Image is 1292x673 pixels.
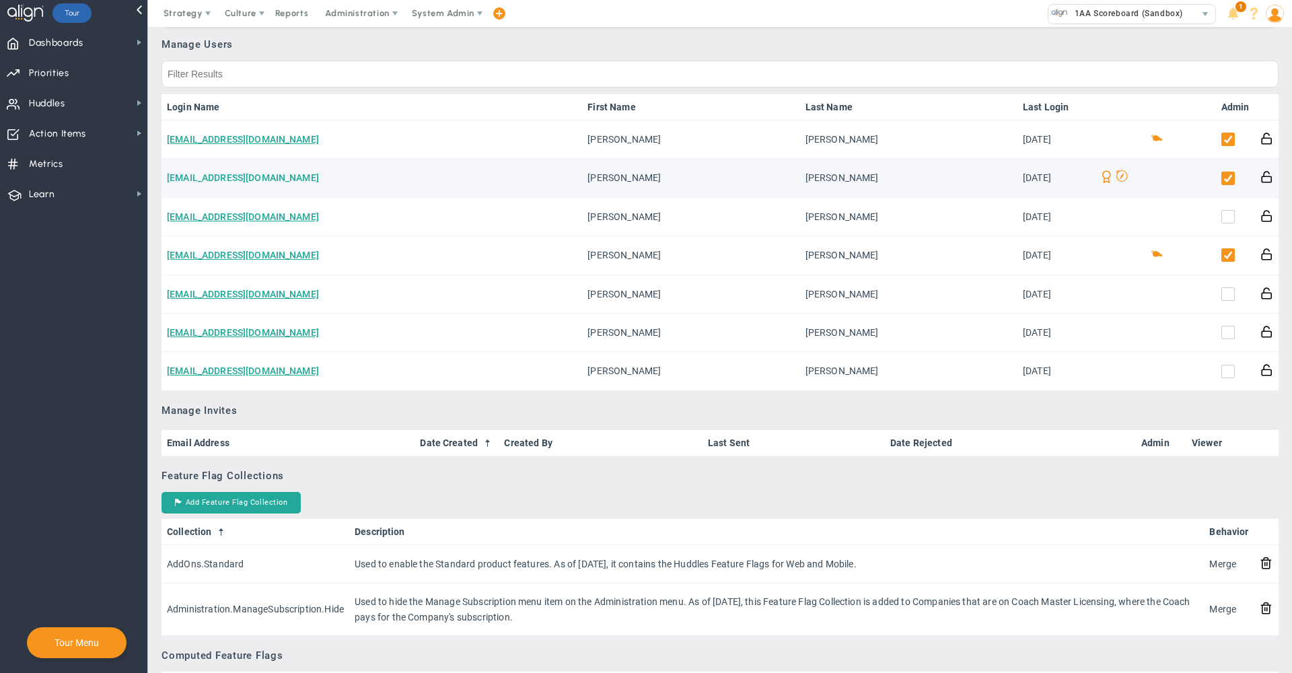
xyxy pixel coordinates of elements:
[1260,601,1272,615] button: Remove Collection
[50,637,103,649] button: Tour Menu
[1235,1,1246,12] span: 1
[805,102,1012,112] a: Last Name
[800,275,1017,314] td: [PERSON_NAME]
[1260,209,1273,223] button: Reset Password
[800,314,1017,352] td: [PERSON_NAME]
[349,545,1204,583] td: Used to enable the Standard product features. As of [DATE], it contains the Huddles Feature Flags...
[225,8,256,18] span: Culture
[582,352,799,390] td: [PERSON_NAME]
[1209,526,1248,537] a: Behavior
[355,526,1198,537] a: Description
[1017,275,1091,314] td: [DATE]
[1141,437,1181,448] a: Admin
[582,120,799,159] td: [PERSON_NAME]
[161,61,1279,87] input: Filter Results
[800,159,1017,197] td: [PERSON_NAME]
[1260,363,1273,377] button: Reset Password
[1204,583,1254,636] td: Merge
[1260,131,1273,145] button: Reset Password
[1113,170,1128,186] span: Decision Maker
[161,404,1279,417] h3: Manage Invites
[582,159,799,197] td: [PERSON_NAME]
[582,198,799,236] td: [PERSON_NAME]
[587,102,794,112] a: First Name
[800,120,1017,159] td: [PERSON_NAME]
[29,90,65,118] span: Huddles
[708,437,880,448] a: Last Sent
[29,180,55,209] span: Learn
[1266,5,1284,23] img: 48978.Person.photo
[167,250,319,260] a: [EMAIL_ADDRESS][DOMAIN_NAME]
[1017,314,1091,352] td: [DATE]
[582,236,799,275] td: [PERSON_NAME]
[325,8,389,18] span: Administration
[161,649,1279,662] h3: Computed Feature Flags
[1192,437,1248,448] a: Viewer
[1051,5,1068,22] img: 33626.Company.photo
[167,134,319,145] a: [EMAIL_ADDRESS][DOMAIN_NAME]
[167,365,319,376] a: [EMAIL_ADDRESS][DOMAIN_NAME]
[167,327,319,338] a: [EMAIL_ADDRESS][DOMAIN_NAME]
[161,38,1279,50] h3: Manage Users
[1017,120,1091,159] td: [DATE]
[1017,352,1091,390] td: [DATE]
[29,120,86,148] span: Action Items
[412,8,474,18] span: System Admin
[1260,324,1273,339] button: Reset Password
[1260,286,1273,300] button: Reset Password
[800,198,1017,236] td: [PERSON_NAME]
[504,437,696,448] a: Created By
[161,470,1279,482] h3: Feature Flag Collections
[1097,170,1113,186] span: Align Champion
[582,314,799,352] td: [PERSON_NAME]
[161,545,349,583] td: AddOns.Standard
[1017,198,1091,236] td: [DATE]
[420,437,493,448] a: Date Created
[29,59,69,87] span: Priorities
[167,102,577,112] a: Login Name
[1204,545,1254,583] td: Merge
[1017,159,1091,197] td: [DATE]
[167,526,344,537] a: Collection
[167,211,319,222] a: [EMAIL_ADDRESS][DOMAIN_NAME]
[167,172,319,183] a: [EMAIL_ADDRESS][DOMAIN_NAME]
[890,437,1130,448] a: Date Rejected
[800,236,1017,275] td: [PERSON_NAME]
[161,492,301,513] button: Add Feature Flag Collection
[582,275,799,314] td: [PERSON_NAME]
[1196,5,1215,24] span: select
[167,289,319,299] a: [EMAIL_ADDRESS][DOMAIN_NAME]
[1260,170,1273,184] button: Reset Password
[1151,247,1163,260] button: Coach
[800,352,1017,390] td: [PERSON_NAME]
[1260,556,1272,570] button: Remove Collection
[1017,236,1091,275] td: [DATE]
[29,150,63,178] span: Metrics
[167,437,409,448] a: Email Address
[1023,102,1086,112] a: Last Login
[1068,5,1183,22] span: 1AA Scoreboard (Sandbox)
[1221,102,1250,112] a: Admin
[164,8,203,18] span: Strategy
[1151,131,1163,144] button: Coach
[349,583,1204,636] td: Used to hide the Manage Subscription menu item on the Administration menu. As of [DATE], this Fea...
[29,29,83,57] span: Dashboards
[1260,247,1273,261] button: Reset Password
[161,583,349,636] td: Administration.ManageSubscription.Hide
